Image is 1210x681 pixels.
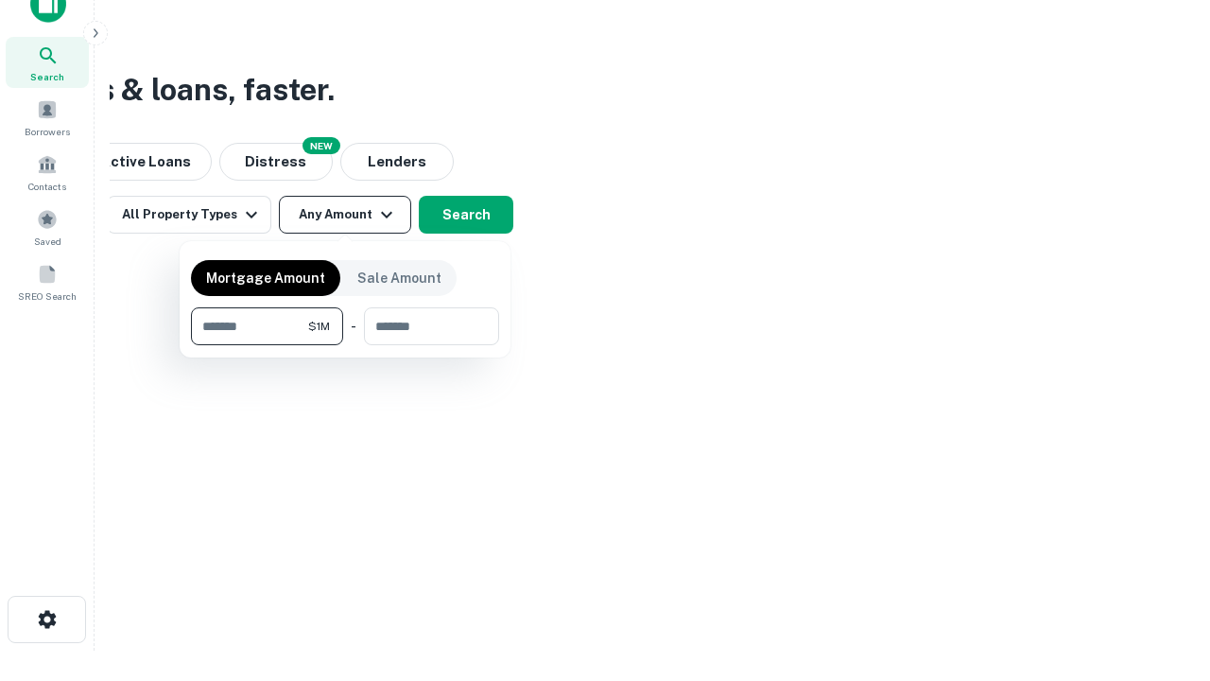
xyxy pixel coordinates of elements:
p: Sale Amount [357,268,441,288]
div: - [351,307,356,345]
p: Mortgage Amount [206,268,325,288]
iframe: Chat Widget [1115,530,1210,620]
span: $1M [308,318,330,335]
